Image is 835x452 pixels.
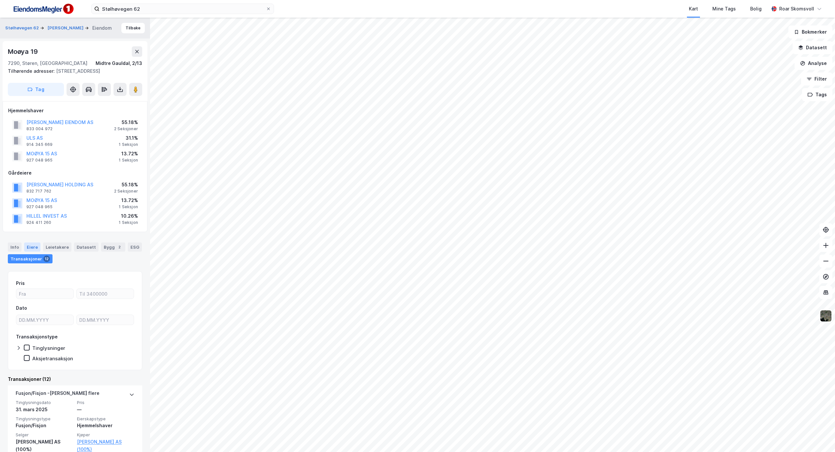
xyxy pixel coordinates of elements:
div: Bygg [101,242,125,252]
span: Tilhørende adresser: [8,68,56,74]
img: F4PB6Px+NJ5v8B7XTbfpPpyloAAAAASUVORK5CYII= [10,2,76,16]
div: 55.18% [114,181,138,189]
div: 2 Seksjoner [114,189,138,194]
button: Analyse [795,57,832,70]
div: 927 048 965 [26,158,53,163]
div: 2 [116,244,123,250]
iframe: Chat Widget [802,421,835,452]
button: Tilbake [121,23,145,33]
input: Søk på adresse, matrikkel, gårdeiere, leietakere eller personer [99,4,266,14]
div: Moøya 19 [8,46,39,57]
div: 1 Seksjon [119,158,138,163]
span: Tinglysningstype [16,416,73,422]
div: 1 Seksjon [119,204,138,210]
div: 7290, Støren, [GEOGRAPHIC_DATA] [8,59,87,67]
div: Leietakere [43,242,71,252]
div: Transaksjoner (12) [8,375,142,383]
div: Eiere [24,242,40,252]
div: Transaksjonstype [16,333,58,341]
div: Hjemmelshaver [8,107,142,115]
span: Kjøper [77,432,134,438]
button: Tag [8,83,64,96]
button: [PERSON_NAME] [48,25,85,31]
div: Transaksjoner [8,254,53,263]
div: Midtre Gauldal, 2/13 [96,59,142,67]
button: Bokmerker [788,25,832,39]
div: 31.1% [119,134,138,142]
div: 10.26% [119,212,138,220]
input: DD.MM.YYYY [16,315,73,325]
button: Filter [801,72,832,86]
div: 832 717 762 [26,189,51,194]
div: Gårdeiere [8,169,142,177]
span: Pris [77,400,134,405]
div: Roar Skomsvoll [779,5,814,13]
img: 9k= [820,310,832,322]
div: 12 [43,256,50,262]
div: ESG [128,242,142,252]
div: 55.18% [114,118,138,126]
div: Pris [16,279,25,287]
div: Bolig [750,5,762,13]
div: — [77,406,134,413]
div: 31. mars 2025 [16,406,73,413]
div: 2 Seksjoner [114,126,138,132]
div: Kontrollprogram for chat [802,421,835,452]
div: 13.72% [119,196,138,204]
div: Kart [689,5,698,13]
div: Fusjon/Fisjon [16,422,73,429]
div: 833 004 972 [26,126,53,132]
div: 1 Seksjon [119,142,138,147]
div: Fusjon/Fisjon - [PERSON_NAME] flere [16,389,99,400]
div: Aksjetransaksjon [32,355,73,362]
div: 914 345 669 [26,142,53,147]
button: Tags [802,88,832,101]
button: Datasett [793,41,832,54]
input: Fra [16,289,73,299]
button: Stølhøvegen 62 [5,25,40,31]
div: Dato [16,304,27,312]
div: Hjemmelshaver [77,422,134,429]
div: Datasett [74,242,99,252]
span: Eierskapstype [77,416,134,422]
input: Til 3400000 [77,289,134,299]
div: Eiendom [92,24,112,32]
span: Selger [16,432,73,438]
div: 927 048 965 [26,204,53,210]
span: Tinglysningsdato [16,400,73,405]
div: 13.72% [119,150,138,158]
div: Tinglysninger [32,345,65,351]
input: DD.MM.YYYY [77,315,134,325]
div: Info [8,242,22,252]
div: 924 411 260 [26,220,51,225]
div: [STREET_ADDRESS] [8,67,137,75]
div: 1 Seksjon [119,220,138,225]
div: Mine Tags [712,5,736,13]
